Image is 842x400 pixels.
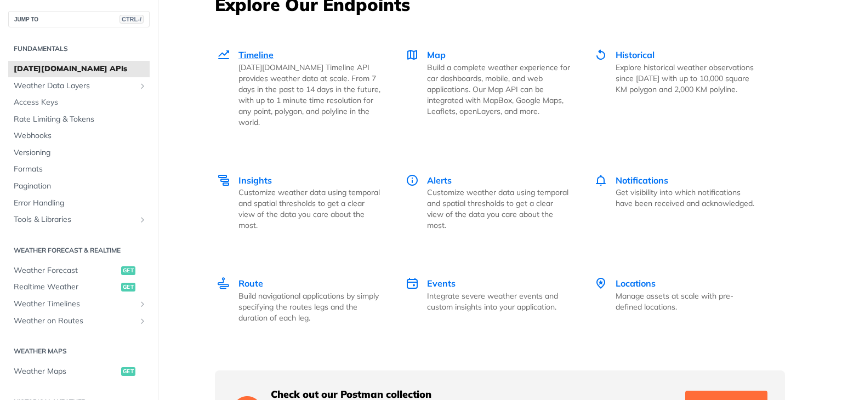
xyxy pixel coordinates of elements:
[8,94,150,111] a: Access Keys
[238,62,382,128] p: [DATE][DOMAIN_NAME] Timeline API provides weather data at scale. From 7 days in the past to 14 da...
[14,214,135,225] span: Tools & Libraries
[8,145,150,161] a: Versioning
[8,245,150,255] h2: Weather Forecast & realtime
[616,175,668,186] span: Notifications
[594,277,607,290] img: Locations
[217,174,230,187] img: Insights
[582,25,771,151] a: Historical Historical Explore historical weather observations since [DATE] with up to 10,000 squa...
[14,130,147,141] span: Webhooks
[14,114,147,125] span: Rate Limiting & Tokens
[616,187,759,209] p: Get visibility into which notifications have been received and acknowledged.
[8,44,150,54] h2: Fundamentals
[8,195,150,212] a: Error Handling
[427,49,446,60] span: Map
[120,15,144,24] span: CTRL-/
[217,48,230,61] img: Timeline
[121,266,135,275] span: get
[14,181,147,192] span: Pagination
[427,290,570,312] p: Integrate severe weather events and custom insights into your application.
[8,212,150,228] a: Tools & LibrariesShow subpages for Tools & Libraries
[121,367,135,376] span: get
[121,283,135,292] span: get
[238,175,272,186] span: Insights
[14,147,147,158] span: Versioning
[616,49,655,60] span: Historical
[138,300,147,308] button: Show subpages for Weather Timelines
[217,277,230,290] img: Route
[14,81,135,92] span: Weather Data Layers
[582,254,771,346] a: Locations Locations Manage assets at scale with pre-defined locations.
[616,290,759,312] p: Manage assets at scale with pre-defined locations.
[406,174,419,187] img: Alerts
[427,278,456,289] span: Events
[238,290,382,323] p: Build navigational applications by simply specifying the routes legs and the duration of each leg.
[216,25,394,151] a: Timeline Timeline [DATE][DOMAIN_NAME] Timeline API provides weather data at scale. From 7 days in...
[8,61,150,77] a: [DATE][DOMAIN_NAME] APIs
[216,151,394,254] a: Insights Insights Customize weather data using temporal and spatial thresholds to get a clear vie...
[14,64,147,75] span: [DATE][DOMAIN_NAME] APIs
[14,282,118,293] span: Realtime Weather
[138,215,147,224] button: Show subpages for Tools & Libraries
[8,279,150,295] a: Realtime Weatherget
[8,262,150,279] a: Weather Forecastget
[14,97,147,108] span: Access Keys
[138,317,147,325] button: Show subpages for Weather on Routes
[582,151,771,254] a: Notifications Notifications Get visibility into which notifications have been received and acknow...
[8,161,150,178] a: Formats
[14,164,147,175] span: Formats
[8,296,150,312] a: Weather TimelinesShow subpages for Weather Timelines
[238,278,263,289] span: Route
[14,316,135,327] span: Weather on Routes
[14,265,118,276] span: Weather Forecast
[8,111,150,128] a: Rate Limiting & Tokens
[14,366,118,377] span: Weather Maps
[14,299,135,310] span: Weather Timelines
[8,11,150,27] button: JUMP TOCTRL-/
[427,62,570,117] p: Build a complete weather experience for car dashboards, mobile, and web applications. Our Map API...
[406,277,419,290] img: Events
[8,128,150,144] a: Webhooks
[394,25,582,151] a: Map Map Build a complete weather experience for car dashboards, mobile, and web applications. Our...
[8,313,150,329] a: Weather on RoutesShow subpages for Weather on Routes
[216,254,394,346] a: Route Route Build navigational applications by simply specifying the routes legs and the duration...
[8,78,150,94] a: Weather Data LayersShow subpages for Weather Data Layers
[394,254,582,346] a: Events Events Integrate severe weather events and custom insights into your application.
[394,151,582,254] a: Alerts Alerts Customize weather data using temporal and spatial thresholds to get a clear view of...
[427,187,570,231] p: Customize weather data using temporal and spatial thresholds to get a clear view of the data you ...
[14,198,147,209] span: Error Handling
[138,82,147,90] button: Show subpages for Weather Data Layers
[238,49,274,60] span: Timeline
[594,48,607,61] img: Historical
[616,62,759,95] p: Explore historical weather observations since [DATE] with up to 10,000 square KM polygon and 2,00...
[8,178,150,195] a: Pagination
[616,278,656,289] span: Locations
[238,187,382,231] p: Customize weather data using temporal and spatial thresholds to get a clear view of the data you ...
[8,363,150,380] a: Weather Mapsget
[8,346,150,356] h2: Weather Maps
[427,175,452,186] span: Alerts
[406,48,419,61] img: Map
[594,174,607,187] img: Notifications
